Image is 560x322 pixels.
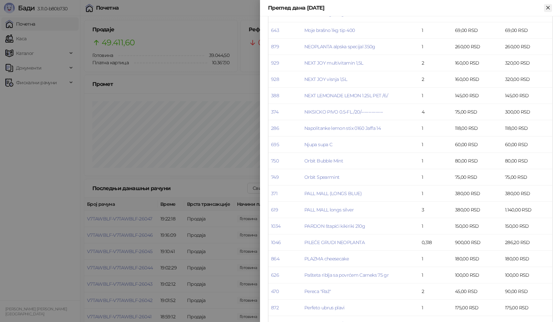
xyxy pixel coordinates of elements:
[304,256,349,262] a: PLAZMA cheesecake
[502,71,552,88] td: 320,00 RSD
[304,60,363,66] a: NEXT JOY multivitamin 1,5L
[304,190,362,196] a: PALL MALL (LONGS BLUE)
[502,88,552,104] td: 145,00 RSD
[452,267,502,283] td: 100,00 RSD
[304,158,343,164] a: Orbit Bubble Mint
[452,300,502,316] td: 175,00 RSD
[502,153,552,169] td: 80,00 RSD
[502,120,552,137] td: 118,00 RSD
[502,39,552,55] td: 260,00 RSD
[271,239,281,245] a: 1046
[502,234,552,251] td: 286,20 RSD
[304,125,381,131] a: Napolitanke lemon stix 0160 Jaffa 14
[271,223,280,229] a: 1034
[419,104,452,120] td: 4
[502,218,552,234] td: 150,00 RSD
[452,153,502,169] td: 80,00 RSD
[271,93,279,99] a: 388
[452,185,502,202] td: 380,00 RSD
[452,104,502,120] td: 75,00 RSD
[304,207,354,213] a: PALL MALL longs silver
[502,137,552,153] td: 60,00 RSD
[419,218,452,234] td: 1
[502,169,552,185] td: 75,00 RSD
[452,88,502,104] td: 145,00 RSD
[452,71,502,88] td: 160,00 RSD
[502,267,552,283] td: 100,00 RSD
[452,55,502,71] td: 160,00 RSD
[419,169,452,185] td: 1
[502,251,552,267] td: 180,00 RSD
[271,174,279,180] a: 749
[271,44,279,50] a: 879
[304,142,332,148] a: Njupa supa C
[544,4,552,12] button: Close
[452,218,502,234] td: 150,00 RSD
[304,239,365,245] a: PILEĆE GRUDI NEOPLANTA
[419,153,452,169] td: 1
[271,158,279,164] a: 750
[419,39,452,55] td: 1
[419,55,452,71] td: 2
[271,27,279,33] a: 643
[268,4,544,12] div: Преглед дана [DATE]
[419,120,452,137] td: 1
[304,11,344,17] a: Mini hot dog 700g
[502,22,552,39] td: 69,00 RSD
[271,272,279,278] a: 626
[419,283,452,300] td: 2
[419,234,452,251] td: 0,318
[271,142,279,148] a: 695
[502,202,552,218] td: 1.140,00 RSD
[452,202,502,218] td: 380,00 RSD
[452,137,502,153] td: 60,00 RSD
[419,22,452,39] td: 1
[271,305,279,311] a: 872
[452,169,502,185] td: 75,00 RSD
[419,202,452,218] td: 3
[452,283,502,300] td: 45,00 RSD
[452,39,502,55] td: 260,00 RSD
[304,223,365,229] a: PARDON štapići kikiriki 210g
[271,109,278,115] a: 374
[452,251,502,267] td: 180,00 RSD
[304,109,383,115] a: NIKSICKO PIVO 0.5-FL./20/---------------
[271,256,279,262] a: 864
[271,76,279,82] a: 928
[502,185,552,202] td: 380,00 RSD
[452,22,502,39] td: 69,00 RSD
[419,71,452,88] td: 2
[452,234,502,251] td: 900,00 RSD
[304,288,331,294] a: Pereca "Raž"
[419,185,452,202] td: 1
[304,76,347,82] a: NEXT JOY visnja 1,5L
[304,174,339,180] a: Orbit Spearmint
[271,60,279,66] a: 929
[502,300,552,316] td: 175,00 RSD
[419,88,452,104] td: 1
[419,251,452,267] td: 1
[502,104,552,120] td: 300,00 RSD
[304,27,355,33] a: Moje brašno 1kg tip 400
[271,288,279,294] a: 470
[304,93,388,99] a: NEXT LEMONADE LEMON 1.25L PET /6/
[419,137,452,153] td: 1
[271,207,278,213] a: 619
[502,283,552,300] td: 90,00 RSD
[452,120,502,137] td: 118,00 RSD
[419,267,452,283] td: 1
[271,190,277,196] a: 371
[304,272,389,278] a: Pašteta riblja sa povrćem Carneks 75 gr
[271,11,279,17] a: 837
[419,300,452,316] td: 1
[271,125,279,131] a: 286
[304,44,375,50] a: NEOPLANTA alpska specijal 350g
[304,305,345,311] a: Perfeto ubrus plavi
[502,55,552,71] td: 320,00 RSD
